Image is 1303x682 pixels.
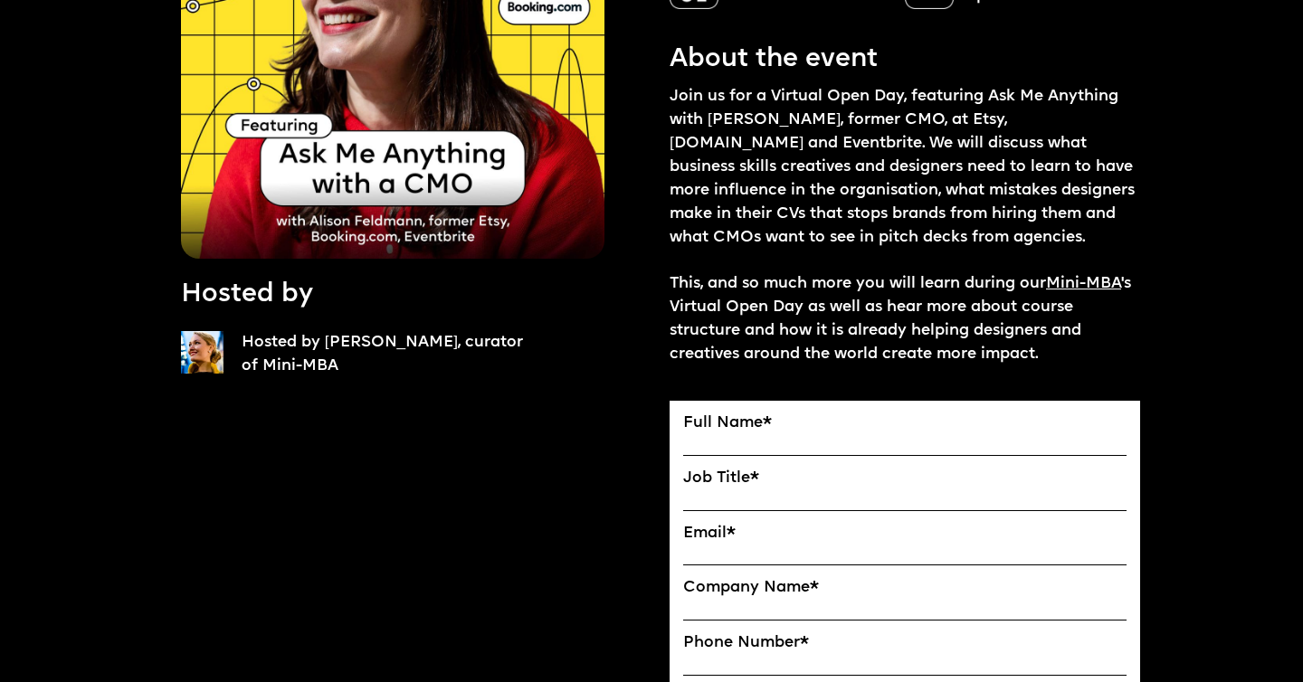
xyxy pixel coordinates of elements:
label: Full Name [683,414,1127,433]
a: Mini-MBA [1046,276,1121,291]
label: Job Title [683,469,1127,488]
label: Company Name [683,579,1127,598]
p: Hosted by [PERSON_NAME], curator of Mini-MBA [242,331,528,378]
label: Email [683,525,1127,544]
p: About the event [670,42,878,78]
p: Hosted by [181,277,313,313]
label: Phone Number [683,634,1127,653]
p: Join us for a Virtual Open Day, featuring Ask Me Anything with [PERSON_NAME], former CMO, at Etsy... [670,85,1140,366]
